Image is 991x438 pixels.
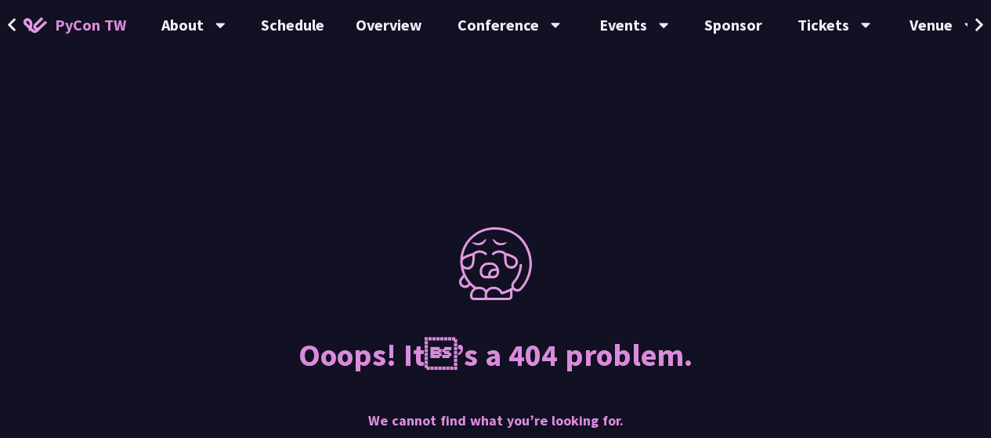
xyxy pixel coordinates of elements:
[8,5,142,45] a: PyCon TW
[24,17,47,33] img: Home icon of PyCon TW 2025
[55,13,126,37] span: PyCon TW
[368,378,624,431] p: We cannot find what you’re looking for.
[298,300,693,378] h2: Ooops! It’s a 404 problem.
[459,227,532,300] img: Error picture of PyConTW 2021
